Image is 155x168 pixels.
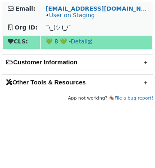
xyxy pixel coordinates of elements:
a: User on Staging [49,12,95,18]
strong: CLS: [8,38,28,45]
span: • [46,12,95,18]
h2: Other Tools & Resources [2,75,153,90]
a: Detail [71,38,92,45]
span: ¯\_(ツ)_/¯ [46,24,71,31]
footer: App not working? 🪳 [2,94,153,102]
a: File a bug report! [114,95,153,101]
td: 💚 8 💚 - [41,36,152,49]
h2: Customer Information [2,54,153,70]
strong: Email: [16,5,36,12]
strong: Org ID: [15,24,38,31]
